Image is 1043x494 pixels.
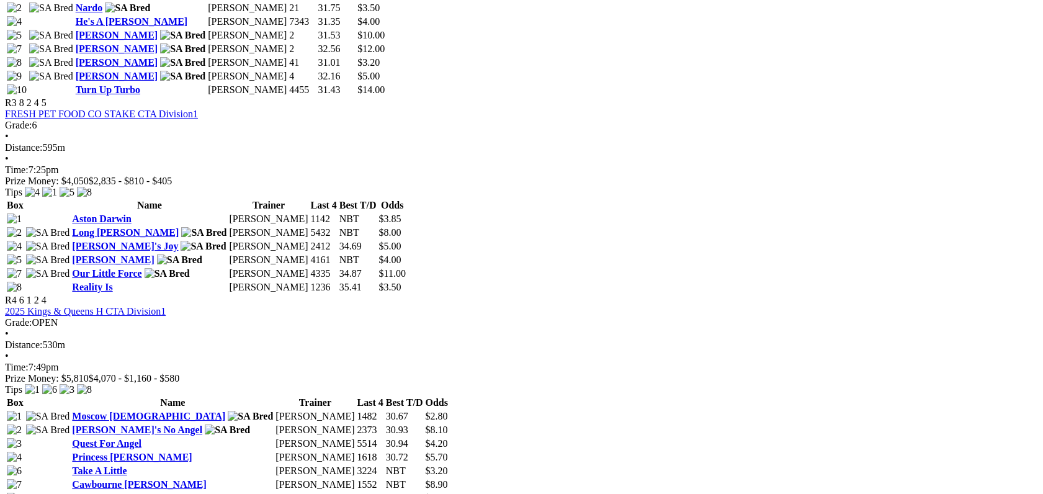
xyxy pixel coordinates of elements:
img: 5 [7,30,22,41]
th: Trainer [275,397,355,409]
img: SA Bred [26,411,70,422]
td: 2412 [310,240,338,253]
th: Odds [424,397,448,409]
td: [PERSON_NAME] [228,281,308,294]
td: 31.35 [318,16,356,28]
img: 8 [7,282,22,293]
a: Take A Little [72,465,127,476]
a: [PERSON_NAME]'s Joy [72,241,178,251]
img: 1 [7,213,22,225]
img: SA Bred [160,71,205,82]
td: NBT [339,254,377,266]
td: [PERSON_NAME] [207,16,287,28]
div: Prize Money: $5,810 [5,373,1038,384]
img: SA Bred [26,268,70,279]
td: 32.16 [318,70,356,83]
span: $8.00 [379,227,401,238]
img: SA Bred [145,268,190,279]
span: Distance: [5,142,42,153]
th: Name [71,397,274,409]
td: 1142 [310,213,338,225]
a: [PERSON_NAME] [76,57,158,68]
a: [PERSON_NAME] [76,71,158,81]
a: [PERSON_NAME] [76,43,158,54]
td: 4161 [310,254,338,266]
div: OPEN [5,317,1038,328]
span: • [5,328,9,339]
td: 31.43 [318,84,356,96]
td: [PERSON_NAME] [207,2,287,14]
th: Trainer [228,199,308,212]
span: $3.20 [357,57,380,68]
a: Moscow [DEMOGRAPHIC_DATA] [72,411,225,421]
img: 7 [7,479,22,490]
span: • [5,131,9,141]
td: 31.01 [318,56,356,69]
img: 2 [7,424,22,436]
img: 6 [42,384,57,395]
td: [PERSON_NAME] [228,254,308,266]
span: Time: [5,362,29,372]
a: Nardo [76,2,103,13]
a: Turn Up Turbo [76,84,140,95]
td: [PERSON_NAME] [228,267,308,280]
span: $8.90 [425,479,447,490]
span: Box [7,397,24,408]
img: SA Bred [29,43,73,55]
span: $2.80 [425,411,447,421]
div: 595m [5,142,1038,153]
img: SA Bred [160,30,205,41]
a: [PERSON_NAME]'s No Angel [72,424,202,435]
img: 7 [7,43,22,55]
td: NBT [339,227,377,239]
img: 2 [7,227,22,238]
td: 30.94 [385,438,424,450]
img: 9 [7,71,22,82]
img: 7 [7,268,22,279]
td: 32.56 [318,43,356,55]
td: 31.53 [318,29,356,42]
td: 35.41 [339,281,377,294]
td: 4335 [310,267,338,280]
img: SA Bred [29,30,73,41]
td: [PERSON_NAME] [275,410,355,423]
td: 1552 [356,478,383,491]
td: 34.87 [339,267,377,280]
img: 1 [42,187,57,198]
div: 6 [5,120,1038,131]
a: He's A [PERSON_NAME] [76,16,187,27]
img: 5 [60,187,74,198]
td: 1618 [356,451,383,464]
img: SA Bred [157,254,202,266]
td: NBT [385,465,424,477]
td: [PERSON_NAME] [207,29,287,42]
td: [PERSON_NAME] [207,70,287,83]
img: 1 [7,411,22,422]
img: 4 [25,187,40,198]
img: SA Bred [228,411,273,422]
img: SA Bred [26,424,70,436]
img: SA Bred [29,71,73,82]
img: SA Bred [160,43,205,55]
td: 34.69 [339,240,377,253]
th: Name [71,199,227,212]
td: NBT [385,478,424,491]
img: 10 [7,84,27,96]
img: SA Bred [29,57,73,68]
a: Our Little Force [72,268,141,279]
td: 30.93 [385,424,424,436]
span: Box [7,200,24,210]
td: 7343 [289,16,316,28]
td: 41 [289,56,316,69]
td: [PERSON_NAME] [275,478,355,491]
span: Tips [5,187,22,197]
td: [PERSON_NAME] [275,424,355,436]
a: Reality Is [72,282,112,292]
td: [PERSON_NAME] [228,227,308,239]
img: 3 [60,384,74,395]
span: Grade: [5,317,32,328]
span: Grade: [5,120,32,130]
img: SA Bred [29,2,73,14]
span: $5.00 [379,241,401,251]
td: 1482 [356,410,383,423]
